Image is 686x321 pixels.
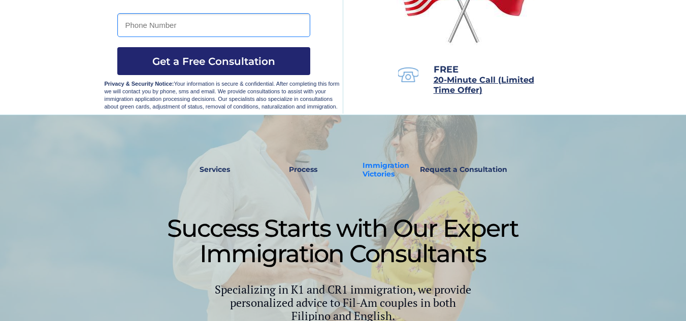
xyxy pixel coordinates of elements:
[200,165,230,174] strong: Services
[358,158,393,182] a: Immigration Victories
[434,76,534,94] a: 20-Minute Call (Limited Time Offer)
[363,161,409,179] strong: Immigration Victories
[434,64,459,75] span: FREE
[117,13,310,37] input: Phone Number
[167,213,518,268] span: Success Starts with Our Expert Immigration Consultants
[193,158,237,182] a: Services
[420,165,507,174] strong: Request a Consultation
[289,165,317,174] strong: Process
[117,55,310,67] span: Get a Free Consultation
[117,47,310,75] button: Get a Free Consultation
[284,158,322,182] a: Process
[415,158,512,182] a: Request a Consultation
[434,75,534,95] span: 20-Minute Call (Limited Time Offer)
[105,81,340,110] span: Your information is secure & confidential. After completing this form we will contact you by phon...
[105,81,174,87] strong: Privacy & Security Notice:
